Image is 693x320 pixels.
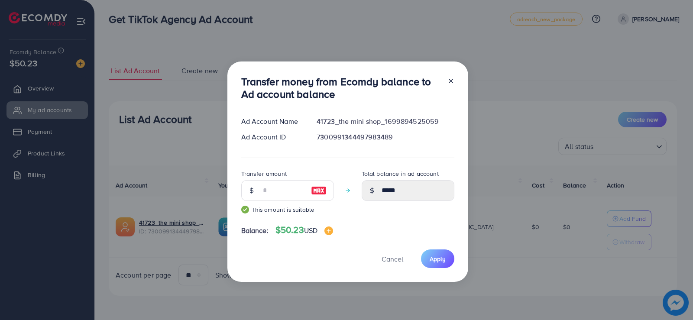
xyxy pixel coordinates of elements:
[234,132,310,142] div: Ad Account ID
[310,132,461,142] div: 7300991344497983489
[421,249,454,268] button: Apply
[371,249,414,268] button: Cancel
[241,169,287,178] label: Transfer amount
[234,116,310,126] div: Ad Account Name
[241,205,334,214] small: This amount is suitable
[241,226,269,236] span: Balance:
[304,226,317,235] span: USD
[241,75,440,100] h3: Transfer money from Ecomdy balance to Ad account balance
[310,116,461,126] div: 41723_the mini shop_1699894525059
[382,254,403,264] span: Cancel
[275,225,333,236] h4: $50.23
[311,185,327,196] img: image
[241,206,249,213] img: guide
[362,169,439,178] label: Total balance in ad account
[430,255,446,263] span: Apply
[324,226,333,235] img: image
